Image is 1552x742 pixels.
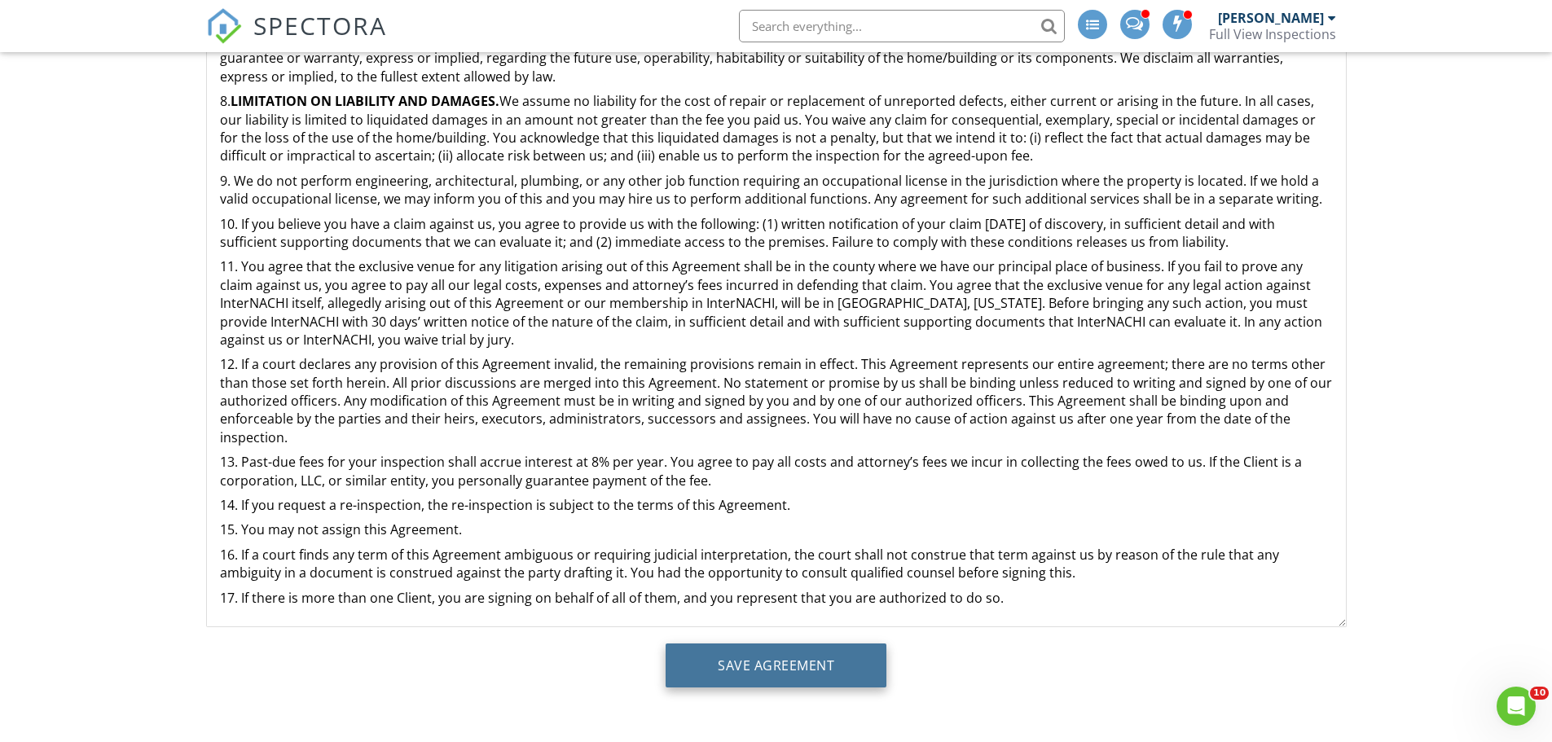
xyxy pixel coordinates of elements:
p: 9. We do not perform engineering, architectural, plumbing, or any other job function requiring an... [220,172,1333,209]
p: 16. If a court finds any term of this Agreement ambiguous or requiring judicial interpretation, t... [220,546,1333,582]
a: SPECTORA [206,22,387,56]
p: 13. Past-due fees for your inspection shall accrue interest at 8% per year. You agree to pay all ... [220,453,1333,490]
div: Full View Inspections [1209,26,1336,42]
span: SPECTORA [253,8,387,42]
input: Save Agreement [666,643,886,687]
p: 15. You may not assign this Agreement. [220,520,1333,538]
strong: LIMITATION ON LIABILITY AND DAMAGES. [231,92,499,110]
img: The Best Home Inspection Software - Spectora [206,8,242,44]
p: 14. If you request a re-inspection, the re-inspection is subject to the terms of this Agreement. [220,496,1333,514]
input: Search everything... [739,10,1065,42]
p: 17. If there is more than one Client, you are signing on behalf of all of them, and you represent... [220,589,1333,607]
p: 10. If you believe you have a claim against us, you agree to provide us with the following: (1) w... [220,215,1333,252]
span: 10 [1530,687,1549,700]
p: 12. If a court declares any provision of this Agreement invalid, the remaining provisions remain ... [220,355,1333,446]
iframe: Intercom live chat [1497,687,1536,726]
div: [PERSON_NAME] [1218,10,1324,26]
p: 8. We assume no liability for the cost of repair or replacement of unreported defects, either cur... [220,92,1333,165]
p: 11. You agree that the exclusive venue for any litigation arising out of this Agreement shall be ... [220,257,1333,349]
